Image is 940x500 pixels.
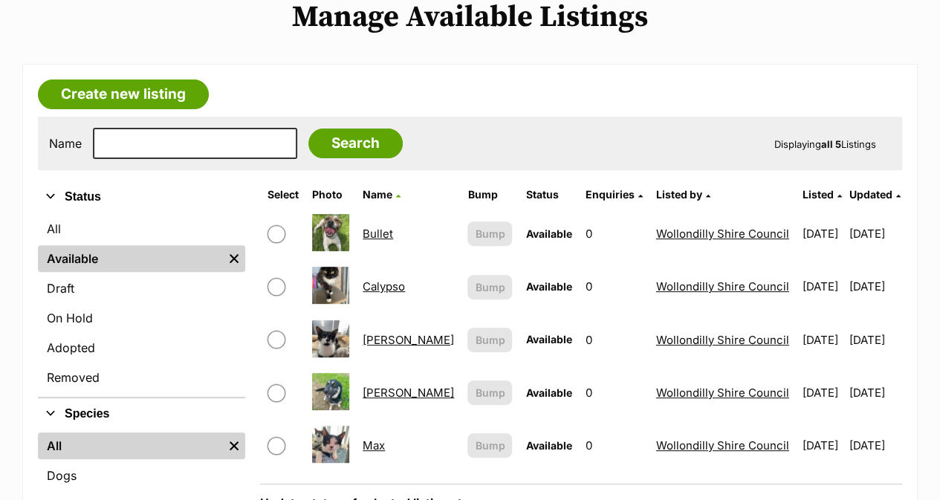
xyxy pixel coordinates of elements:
[38,432,223,459] a: All
[363,386,454,400] a: [PERSON_NAME]
[797,208,848,259] td: [DATE]
[525,439,571,452] span: Available
[656,279,789,293] a: Wollondilly Shire Council
[580,367,649,418] td: 0
[803,188,834,201] span: Listed
[586,188,635,201] span: translation missing: en.admin.listings.index.attributes.enquiries
[306,183,355,207] th: Photo
[223,245,245,272] a: Remove filter
[363,438,385,452] a: Max
[656,438,789,452] a: Wollondilly Shire Council
[803,188,842,201] a: Listed
[797,420,848,471] td: [DATE]
[656,227,789,241] a: Wollondilly Shire Council
[849,188,892,201] span: Updated
[821,138,841,150] strong: all 5
[38,334,245,361] a: Adopted
[656,333,789,347] a: Wollondilly Shire Council
[308,129,403,158] input: Search
[363,279,405,293] a: Calypso
[38,212,245,397] div: Status
[38,305,245,331] a: On Hold
[580,420,649,471] td: 0
[849,420,901,471] td: [DATE]
[774,138,876,150] span: Displaying Listings
[38,462,245,489] a: Dogs
[849,188,901,201] a: Updated
[797,261,848,312] td: [DATE]
[849,208,901,259] td: [DATE]
[467,328,512,352] button: Bump
[475,332,505,348] span: Bump
[797,367,848,418] td: [DATE]
[849,367,901,418] td: [DATE]
[475,385,505,400] span: Bump
[797,314,848,366] td: [DATE]
[38,404,245,423] button: Species
[580,208,649,259] td: 0
[461,183,518,207] th: Bump
[38,187,245,207] button: Status
[849,314,901,366] td: [DATE]
[467,380,512,405] button: Bump
[656,188,710,201] a: Listed by
[262,183,305,207] th: Select
[656,188,702,201] span: Listed by
[525,386,571,399] span: Available
[38,364,245,391] a: Removed
[467,433,512,458] button: Bump
[363,333,454,347] a: [PERSON_NAME]
[38,79,209,109] a: Create new listing
[363,188,392,201] span: Name
[38,215,245,242] a: All
[580,314,649,366] td: 0
[580,261,649,312] td: 0
[49,137,82,150] label: Name
[475,279,505,295] span: Bump
[525,280,571,293] span: Available
[363,188,401,201] a: Name
[38,275,245,302] a: Draft
[467,275,512,299] button: Bump
[475,226,505,241] span: Bump
[525,333,571,345] span: Available
[525,227,571,240] span: Available
[223,432,245,459] a: Remove filter
[467,221,512,246] button: Bump
[586,188,643,201] a: Enquiries
[363,227,393,241] a: Bullet
[475,438,505,453] span: Bump
[656,386,789,400] a: Wollondilly Shire Council
[849,261,901,312] td: [DATE]
[38,245,223,272] a: Available
[519,183,577,207] th: Status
